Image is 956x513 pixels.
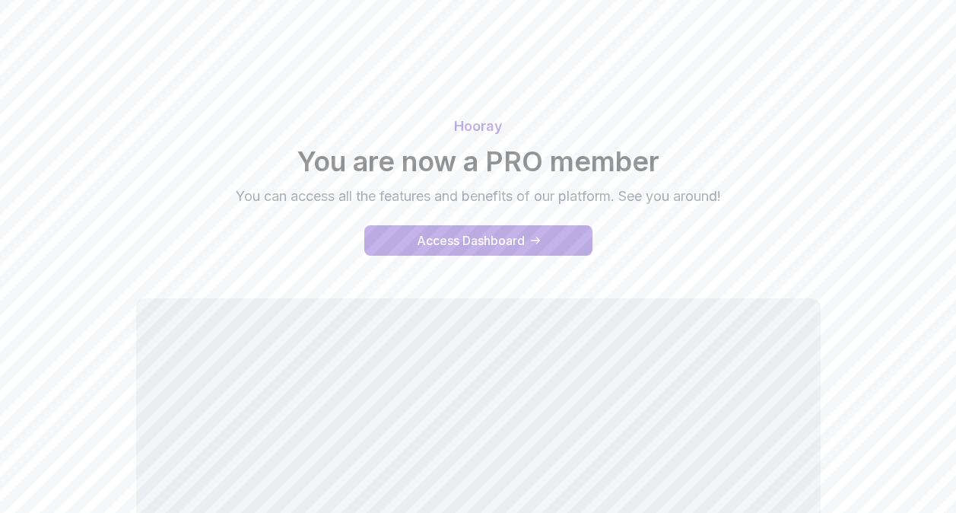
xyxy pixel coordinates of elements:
p: Hooray [8,116,948,137]
button: Access Dashboard [364,225,592,256]
div: Access Dashboard [417,231,525,250]
h2: You are now a PRO member [8,146,948,177]
a: access-dashboard [364,225,592,256]
p: You can access all the features and benefits of our platform. See you around! [223,186,734,207]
